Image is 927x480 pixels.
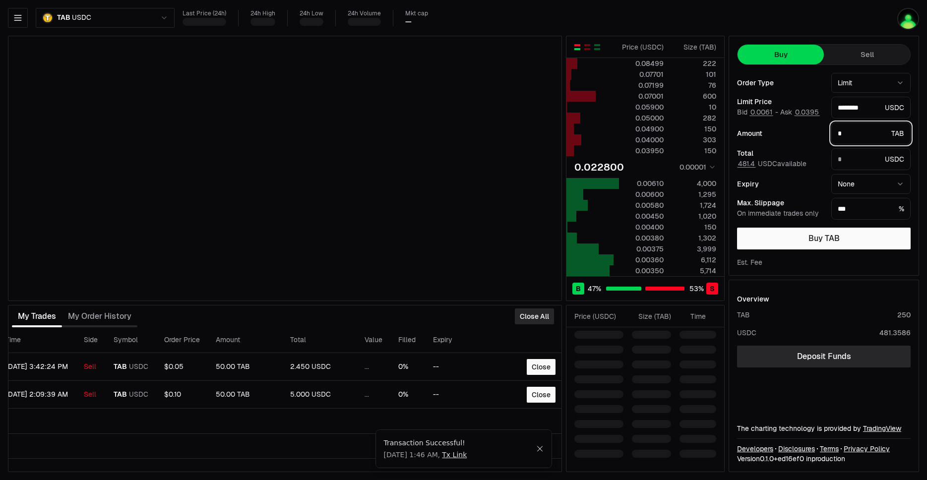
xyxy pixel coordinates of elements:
button: Buy [738,45,824,64]
div: 24h High [250,10,275,17]
div: 0.08499 [619,59,664,68]
div: Max. Slippage [737,199,823,206]
div: 0.00375 [619,244,664,254]
div: 0.00600 [619,189,664,199]
div: ... [365,362,382,371]
div: The charting technology is provided by [737,423,911,433]
div: USDC [831,97,911,119]
span: ed16ef08357c4fac6bcb8550235135a1bae36155 [778,454,804,463]
a: Disclosures [778,444,815,454]
div: 0.07001 [619,91,664,101]
button: My Trades [12,306,62,326]
div: 1,724 [672,200,716,210]
div: 0.04000 [619,135,664,145]
div: 0.05000 [619,113,664,123]
div: 5,714 [672,266,716,276]
div: Overview [737,294,769,304]
button: 481.4 [737,160,756,168]
img: TAB.png [42,12,53,23]
div: 0.022800 [574,160,624,174]
span: USDC [129,362,148,371]
iframe: Financial Chart [8,36,561,300]
span: $0.10 [164,390,181,399]
div: Price ( USDC ) [619,42,664,52]
button: Buy TAB [737,228,911,249]
button: Close All [515,308,554,324]
div: Total [737,150,823,157]
span: B [576,284,581,294]
div: 150 [672,146,716,156]
div: Time [680,311,706,321]
div: 76 [672,80,716,90]
a: Privacy Policy [844,444,890,454]
button: My Order History [62,306,137,326]
span: Bid - [737,108,778,117]
button: None [831,174,911,194]
div: 50.00 TAB [216,390,274,399]
div: Sell [84,390,98,399]
td: -- [425,353,492,381]
div: 101 [672,69,716,79]
div: 1,295 [672,189,716,199]
div: TAB [737,310,750,320]
div: Est. Fee [737,257,762,267]
div: — [405,17,412,26]
div: 600 [672,91,716,101]
span: S [710,284,715,294]
button: 0.0061 [749,108,773,116]
div: Expiry [737,180,823,187]
div: 1,302 [672,233,716,243]
div: 5.000 USDC [290,390,349,399]
div: USDC [831,148,911,170]
div: 481.3586 [879,328,911,338]
div: Amount [737,130,823,137]
div: 0.00610 [619,179,664,188]
div: 250 [897,310,911,320]
div: 50.00 TAB [216,362,274,371]
div: Order Type [737,79,823,86]
div: 0.00380 [619,233,664,243]
div: 10 [672,102,716,112]
div: Size ( TAB ) [632,311,671,321]
span: TAB [114,362,127,371]
span: TAB [114,390,127,399]
div: 222 [672,59,716,68]
a: Terms [820,444,839,454]
th: Expiry [425,327,492,353]
div: 0.05900 [619,102,664,112]
span: $0.05 [164,362,184,371]
span: USDC [129,390,148,399]
button: Limit [831,73,911,93]
span: USDC available [737,159,806,168]
div: Transaction Successful! [384,438,536,448]
div: Last Price (24h) [183,10,226,17]
button: Show Buy Orders Only [593,43,601,51]
th: Filled [390,327,425,353]
div: 0.00580 [619,200,664,210]
div: 0% [398,390,417,399]
td: -- [425,381,492,409]
div: Limit Price [737,98,823,105]
span: 47 % [588,284,601,294]
th: Amount [208,327,282,353]
time: [DATE] 3:42:24 PM [5,362,68,371]
th: Order Price [156,327,208,353]
button: Show Buy and Sell Orders [573,43,581,51]
span: TAB [57,13,70,22]
div: Mkt cap [405,10,428,17]
div: 0.00450 [619,211,664,221]
div: 150 [672,222,716,232]
div: 0.00350 [619,266,664,276]
a: Deposit Funds [737,346,911,367]
div: 24h Low [300,10,323,17]
th: Side [76,327,106,353]
span: USDC [72,13,91,22]
div: 24h Volume [348,10,381,17]
button: Close [536,445,544,453]
div: ... [365,390,382,399]
a: TradingView [863,424,901,433]
div: 0.04900 [619,124,664,134]
a: Tx Link [442,450,467,460]
div: 282 [672,113,716,123]
time: [DATE] 2:09:39 AM [5,390,68,399]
